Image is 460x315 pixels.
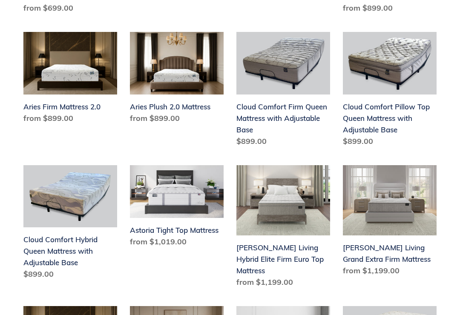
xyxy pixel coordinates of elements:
[236,32,330,150] a: Cloud Comfort Firm Queen Mattress with Adjustable Base
[130,165,224,251] a: Astoria Tight Top Mattress
[343,165,437,280] a: Scott Living Grand Extra Firm Mattress
[236,165,330,291] a: Scott Living Hybrid Elite Firm Euro Top Mattress
[23,32,117,127] a: Aries Firm Mattress 2.0
[23,165,117,283] a: Cloud Comfort Hybrid Queen Mattress with Adjustable Base
[343,32,437,150] a: Cloud Comfort Pillow Top Queen Mattress with Adjustable Base
[130,32,224,127] a: Aries Plush 2.0 Mattress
